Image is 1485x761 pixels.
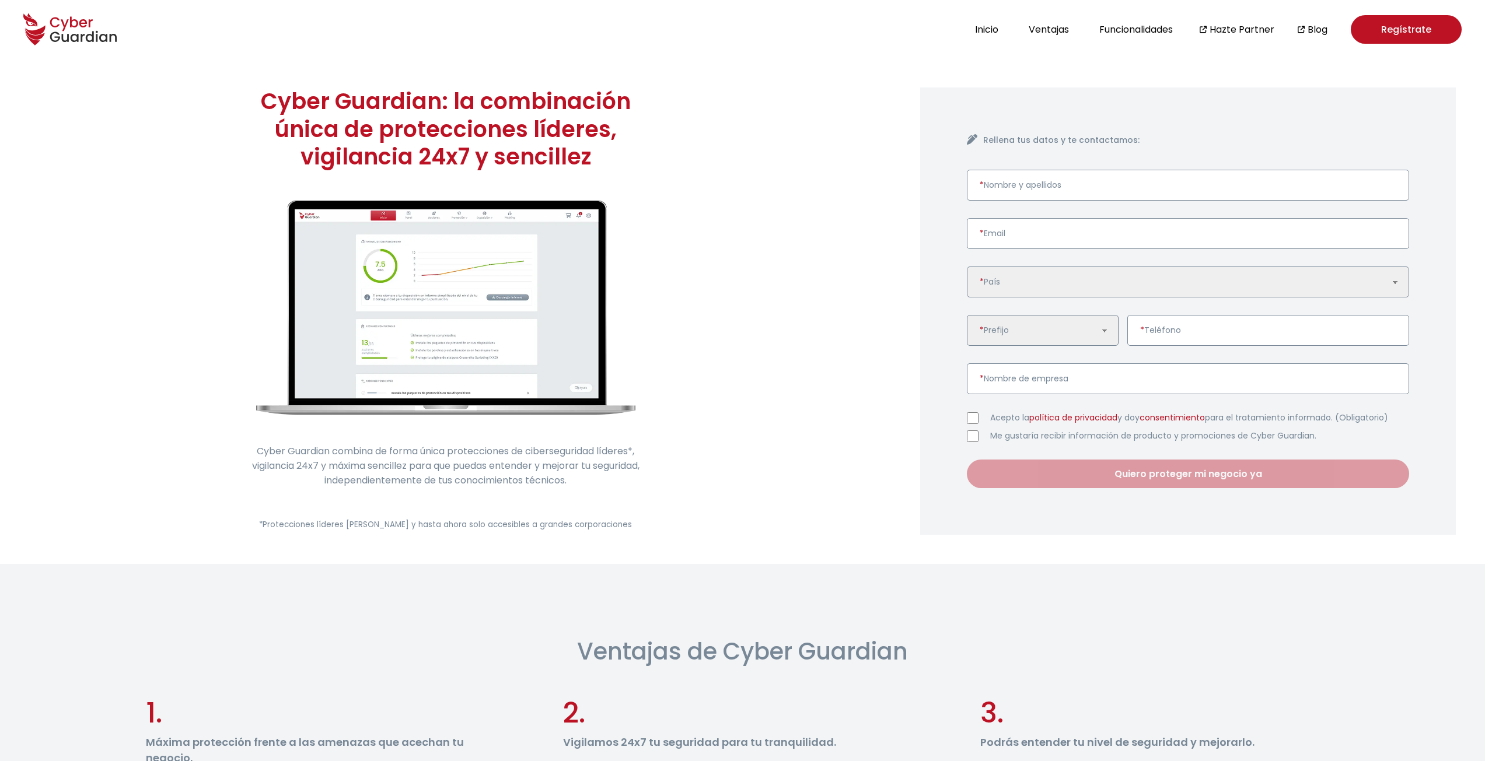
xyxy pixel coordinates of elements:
h1: Cyber Guardian: la combinación única de protecciones líderes, vigilancia 24x7 y sencillez [242,87,650,171]
span: 1. [146,693,162,732]
label: Acepto la y doy para el tratamiento informado. (Obligatorio) [990,412,1409,424]
small: *Protecciones líderes [PERSON_NAME] y hasta ahora solo accesibles a grandes corporaciones [259,519,632,530]
a: consentimiento [1140,412,1205,423]
img: cyberguardian-home [256,200,635,415]
p: Cyber Guardian combina de forma única protecciones de ciberseguridad líderes*, vigilancia 24x7 y ... [242,444,650,488]
button: Ventajas [1025,22,1072,37]
h2: Ventajas de Cyber Guardian [577,634,908,669]
label: Me gustaría recibir información de producto y promociones de Cyber Guardian. [990,430,1409,442]
span: 2. [563,693,585,732]
h3: Vigilamos 24x7 tu seguridad para tu tranquilidad. [563,734,922,750]
button: Funcionalidades [1096,22,1176,37]
a: política de privacidad [1029,412,1117,423]
input: Introduce un número de teléfono válido. [1127,315,1409,346]
span: 3. [980,693,1004,732]
h3: Podrás entender tu nivel de seguridad y mejorarlo. [980,734,1339,750]
a: Blog [1308,22,1327,37]
a: Regístrate [1351,15,1462,44]
button: Inicio [972,22,1002,37]
a: Hazte Partner [1210,22,1274,37]
button: Quiero proteger mi negocio ya [967,460,1409,488]
h4: Rellena tus datos y te contactamos: [983,134,1409,146]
